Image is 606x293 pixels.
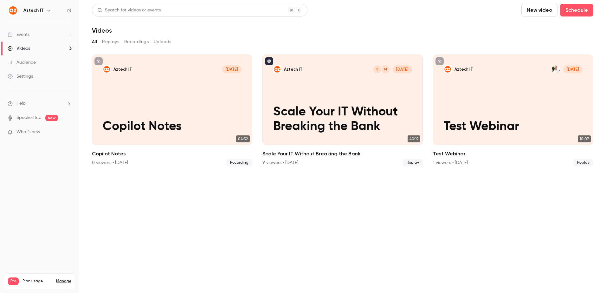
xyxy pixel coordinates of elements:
div: 9 viewers • [DATE] [262,160,298,166]
p: Scale Your IT Without Breaking the Bank [273,105,412,134]
span: Replay [573,159,593,166]
a: SpeakerHub [16,114,42,121]
img: Copilot Notes [103,65,111,73]
li: Scale Your IT Without Breaking the Bank [262,55,423,166]
span: Replay [403,159,423,166]
img: Aztech IT [8,5,18,16]
h6: Aztech IT [23,7,44,14]
h1: Videos [92,27,112,34]
div: Videos [8,45,30,52]
div: M [381,65,390,74]
div: Settings [8,73,33,80]
p: Copilot Notes [103,120,242,134]
p: Aztech IT [113,67,132,72]
div: 1 viewers • [DATE] [433,160,468,166]
button: Schedule [560,4,593,16]
span: Plan usage [23,279,52,284]
img: Scale Your IT Without Breaking the Bank [273,65,281,73]
div: S [373,65,382,74]
div: Events [8,31,29,38]
span: Pro [8,277,19,285]
li: Test Webinar [433,55,593,166]
p: Aztech IT [284,67,302,72]
button: Replays [102,37,119,47]
div: 0 viewers • [DATE] [92,160,128,166]
div: Search for videos or events [97,7,161,14]
h2: Test Webinar [433,150,593,158]
a: Manage [56,279,71,284]
span: 40:19 [408,135,420,142]
span: [DATE] [222,65,242,73]
div: Audience [8,59,36,66]
a: Copilot Notes Aztech IT[DATE]Copilot Notes04:52Copilot Notes0 viewers • [DATE]Recording [92,55,252,166]
button: Uploads [154,37,171,47]
ul: Videos [92,55,593,166]
span: What's new [16,129,40,135]
span: Recording [226,159,252,166]
span: [DATE] [393,65,412,73]
button: unpublished [435,57,444,65]
button: published [265,57,273,65]
button: Recordings [124,37,149,47]
a: Test Webinar Aztech ITSean Houghton[DATE]Test Webinar10:07Test Webinar1 viewers • [DATE]Replay [433,55,593,166]
button: unpublished [94,57,103,65]
a: Scale Your IT Without Breaking the BankAztech ITMS[DATE]Scale Your IT Without Breaking the Bank40... [262,55,423,166]
span: Help [16,100,26,107]
section: Videos [92,4,593,289]
img: Sean Houghton [552,65,560,73]
span: new [45,115,58,121]
span: [DATE] [563,65,583,73]
span: 10:07 [578,135,591,142]
h2: Copilot Notes [92,150,252,158]
h2: Scale Your IT Without Breaking the Bank [262,150,423,158]
li: Copilot Notes [92,55,252,166]
img: Test Webinar [444,65,452,73]
li: help-dropdown-opener [8,100,72,107]
span: 04:52 [236,135,250,142]
button: All [92,37,97,47]
p: Test Webinar [444,120,583,134]
p: Aztech IT [454,67,473,72]
button: New video [521,4,558,16]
